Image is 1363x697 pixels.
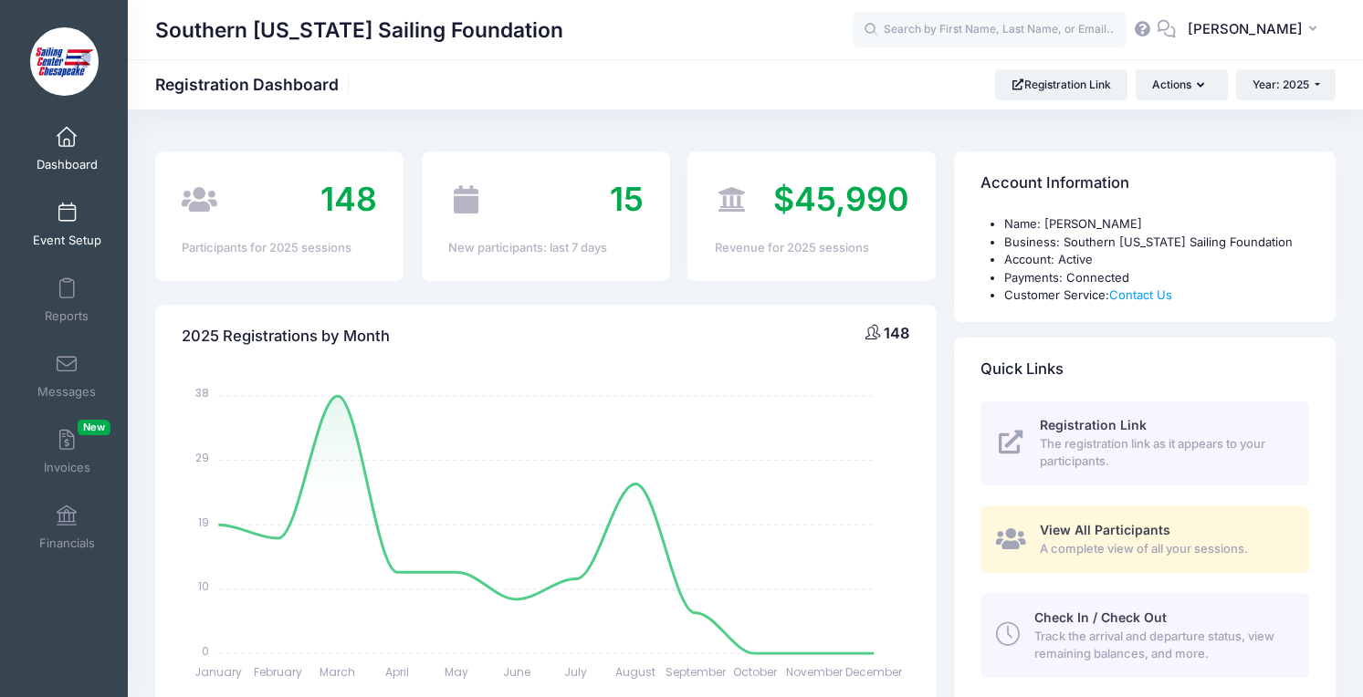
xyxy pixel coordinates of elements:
span: 15 [610,179,644,219]
a: Financials [24,495,110,559]
li: Account: Active [1004,251,1309,269]
span: $45,990 [773,179,909,219]
li: Customer Service: [1004,286,1309,305]
input: Search by First Name, Last Name, or Email... [853,12,1127,48]
button: Year: 2025 [1236,69,1336,100]
h4: Account Information [980,158,1129,210]
span: 148 [320,179,377,219]
span: New [78,420,110,435]
span: Reports [45,308,89,324]
a: Contact Us [1109,287,1172,302]
tspan: May [446,664,469,680]
div: Participants for 2025 sessions [182,239,377,257]
a: Check In / Check Out Track the arrival and departure status, view remaining balances, and more. [980,593,1309,677]
tspan: October [733,664,778,680]
tspan: December [846,664,904,680]
a: Reports [24,268,110,332]
tspan: September [666,664,727,680]
a: InvoicesNew [24,420,110,484]
tspan: 10 [199,578,210,594]
img: Southern Maryland Sailing Foundation [30,27,99,96]
span: Check In / Check Out [1034,609,1167,625]
a: Registration Link The registration link as it appears to your participants. [980,401,1309,485]
li: Payments: Connected [1004,269,1309,287]
span: Messages [37,384,96,400]
li: Name: [PERSON_NAME] [1004,215,1309,234]
tspan: August [615,664,655,680]
tspan: November [786,664,844,680]
span: Financials [39,536,95,551]
tspan: 0 [203,642,210,658]
li: Business: Southern [US_STATE] Sailing Foundation [1004,234,1309,252]
span: A complete view of all your sessions. [1040,540,1288,558]
tspan: 29 [196,450,210,465]
span: View All Participants [1040,522,1170,537]
span: Registration Link [1040,417,1147,432]
span: [PERSON_NAME] [1188,19,1303,39]
span: Track the arrival and departure status, view remaining balances, and more. [1034,628,1288,663]
span: Invoices [44,460,90,475]
tspan: February [254,664,302,680]
span: Event Setup [33,233,101,248]
a: View All Participants A complete view of all your sessions. [980,506,1309,573]
tspan: 38 [196,385,210,401]
a: Messages [24,344,110,408]
a: Event Setup [24,192,110,256]
button: Actions [1136,69,1227,100]
a: Registration Link [995,69,1127,100]
div: New participants: last 7 days [448,239,644,257]
span: Dashboard [37,157,98,172]
h1: Registration Dashboard [155,75,354,94]
div: Revenue for 2025 sessions [715,239,910,257]
span: The registration link as it appears to your participants. [1040,435,1288,471]
tspan: 19 [199,514,210,529]
button: [PERSON_NAME] [1176,9,1336,51]
span: Year: 2025 [1253,78,1309,91]
h4: 2025 Registrations by Month [182,310,390,362]
tspan: July [565,664,588,680]
tspan: April [385,664,409,680]
a: Dashboard [24,117,110,181]
span: 148 [884,324,909,342]
tspan: June [503,664,530,680]
tspan: January [195,664,243,680]
tspan: March [320,664,356,680]
h1: Southern [US_STATE] Sailing Foundation [155,9,563,51]
h4: Quick Links [980,343,1064,395]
